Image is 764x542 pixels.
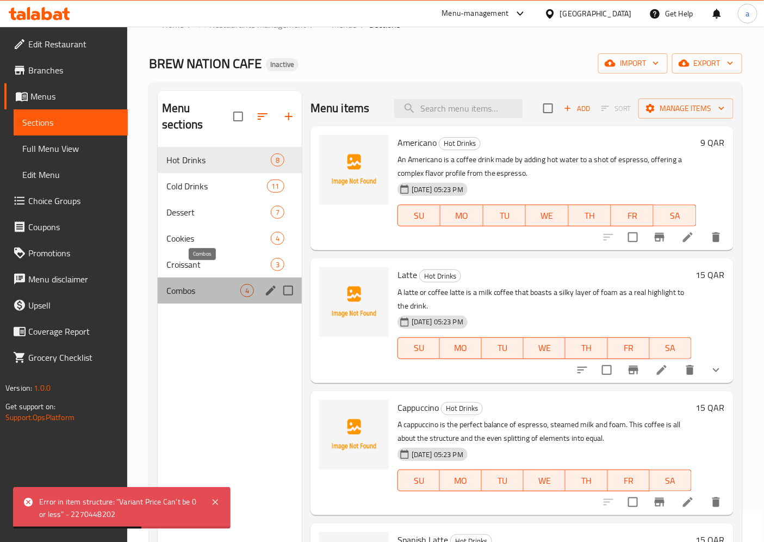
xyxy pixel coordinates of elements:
[681,496,694,509] a: Edit menu item
[4,318,128,344] a: Coverage Report
[28,194,119,207] span: Choice Groups
[488,208,521,224] span: TU
[654,473,687,489] span: SA
[319,17,357,32] a: Menus
[271,153,284,167] div: items
[319,135,389,205] img: Americano
[402,208,436,224] span: SU
[703,357,729,383] button: show more
[158,143,302,308] nav: Menu sections
[158,225,302,251] div: Cookies4
[607,57,659,70] span: import
[22,142,119,155] span: Full Menu View
[28,64,119,77] span: Branches
[397,286,692,313] p: A latte or coffee latte is a milk coffee that boasts a silky layer of foam as a real highlight to...
[537,97,560,120] span: Select section
[39,496,200,520] div: Error in item structure: "Variant Price Can't be 0 or less" - 2270448202
[612,473,645,489] span: FR
[622,491,644,514] span: Select to update
[361,18,365,31] li: /
[14,135,128,162] a: Full Menu View
[319,400,389,470] img: Cappuccino
[240,284,254,297] div: items
[397,399,439,416] span: Cappuccino
[672,53,742,73] button: export
[30,90,119,103] span: Menus
[402,340,436,356] span: SU
[310,18,314,31] li: /
[4,83,128,109] a: Menus
[166,206,271,219] span: Dessert
[658,208,692,224] span: SA
[22,168,119,181] span: Edit Menu
[573,208,607,224] span: TH
[5,410,74,424] a: Support.OpsPlatform
[560,100,594,117] button: Add
[530,208,564,224] span: WE
[569,357,595,383] button: sort-choices
[28,38,119,51] span: Edit Restaurant
[4,266,128,292] a: Menu disclaimer
[654,205,696,226] button: SA
[166,153,271,167] span: Hot Drinks
[266,60,299,69] span: Inactive
[5,399,55,414] span: Get support on:
[608,470,650,491] button: FR
[612,340,645,356] span: FR
[442,402,482,415] span: Hot Drinks
[4,188,128,214] a: Choice Groups
[34,381,51,395] span: 1.0.0
[268,181,284,192] span: 11
[149,18,184,31] a: Home
[608,337,650,359] button: FR
[622,226,644,249] span: Select to update
[166,284,240,297] span: Combos
[402,473,436,489] span: SU
[696,267,725,282] h6: 15 QAR
[560,100,594,117] span: Add item
[569,205,611,226] button: TH
[397,134,437,151] span: Americano
[4,344,128,371] a: Grocery Checklist
[594,100,638,117] span: Select section first
[158,251,302,278] div: Croissant3
[620,357,647,383] button: Branch-specific-item
[271,206,284,219] div: items
[486,473,519,489] span: TU
[560,8,632,20] div: [GEOGRAPHIC_DATA]
[209,18,306,31] span: Restaurants management
[407,317,468,327] span: [DATE] 05:23 PM
[5,381,32,395] span: Version:
[22,116,119,129] span: Sections
[397,205,440,226] button: SU
[598,53,668,73] button: import
[14,109,128,135] a: Sections
[158,199,302,225] div: Dessert7
[483,205,526,226] button: TU
[267,180,284,193] div: items
[528,473,561,489] span: WE
[397,470,440,491] button: SU
[703,224,729,250] button: delete
[166,180,266,193] span: Cold Drinks
[28,247,119,260] span: Promotions
[166,232,271,245] span: Cookies
[528,340,561,356] span: WE
[681,231,694,244] a: Edit menu item
[397,267,417,283] span: Latte
[650,337,692,359] button: SA
[441,402,483,415] div: Hot Drinks
[655,364,668,377] a: Edit menu item
[440,470,482,491] button: MO
[407,184,468,195] span: [DATE] 05:23 PM
[319,267,389,337] img: Latte
[439,137,480,150] span: Hot Drinks
[28,351,119,364] span: Grocery Checklist
[28,220,119,233] span: Coupons
[4,57,128,83] a: Branches
[526,205,568,226] button: WE
[570,340,603,356] span: TH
